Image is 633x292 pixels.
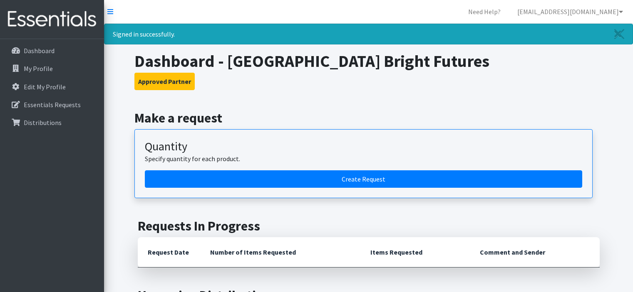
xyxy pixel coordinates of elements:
[24,101,81,109] p: Essentials Requests
[462,3,507,20] a: Need Help?
[3,114,101,131] a: Distributions
[145,154,582,164] p: Specify quantity for each product.
[3,96,101,113] a: Essentials Requests
[134,51,603,71] h1: Dashboard - [GEOGRAPHIC_DATA] Bright Futures
[138,237,200,267] th: Request Date
[134,110,603,126] h2: Make a request
[24,83,66,91] p: Edit My Profile
[24,118,62,127] p: Distributions
[104,24,633,44] div: Signed in successfully.
[24,47,55,55] p: Dashboard
[200,237,361,267] th: Number of Items Requested
[145,170,582,188] a: Create a request by quantity
[470,237,599,267] th: Comment and Sender
[3,42,101,59] a: Dashboard
[3,79,101,95] a: Edit My Profile
[3,5,101,33] img: HumanEssentials
[3,60,101,77] a: My Profile
[145,140,582,154] h3: Quantity
[360,237,470,267] th: Items Requested
[606,24,633,44] a: Close
[24,64,53,73] p: My Profile
[511,3,630,20] a: [EMAIL_ADDRESS][DOMAIN_NAME]
[134,73,195,90] button: Approved Partner
[138,218,600,234] h2: Requests In Progress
